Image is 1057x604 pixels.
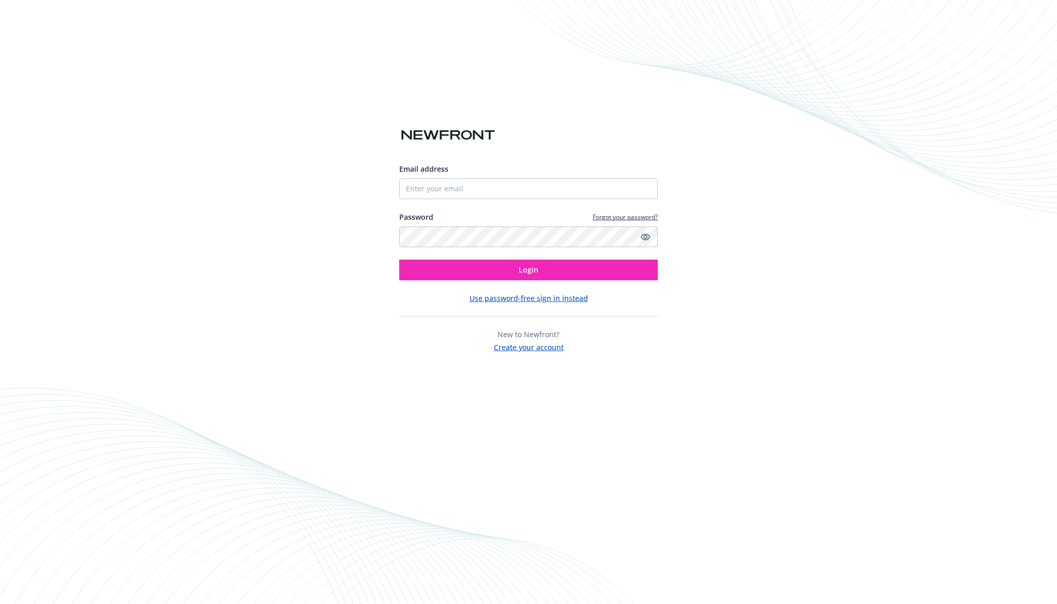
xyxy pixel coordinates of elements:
[639,231,652,243] a: Show password
[399,212,433,222] label: Password
[519,265,538,275] span: Login
[399,260,658,280] button: Login
[399,178,658,199] input: Enter your email
[399,126,497,144] img: Newfront logo
[593,213,658,221] a: Forgot your password?
[497,329,560,339] span: New to Newfront?
[399,164,448,174] span: Email address
[399,226,658,247] input: Enter your password
[470,293,588,304] button: Use password-free sign in instead
[494,340,564,353] button: Create your account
